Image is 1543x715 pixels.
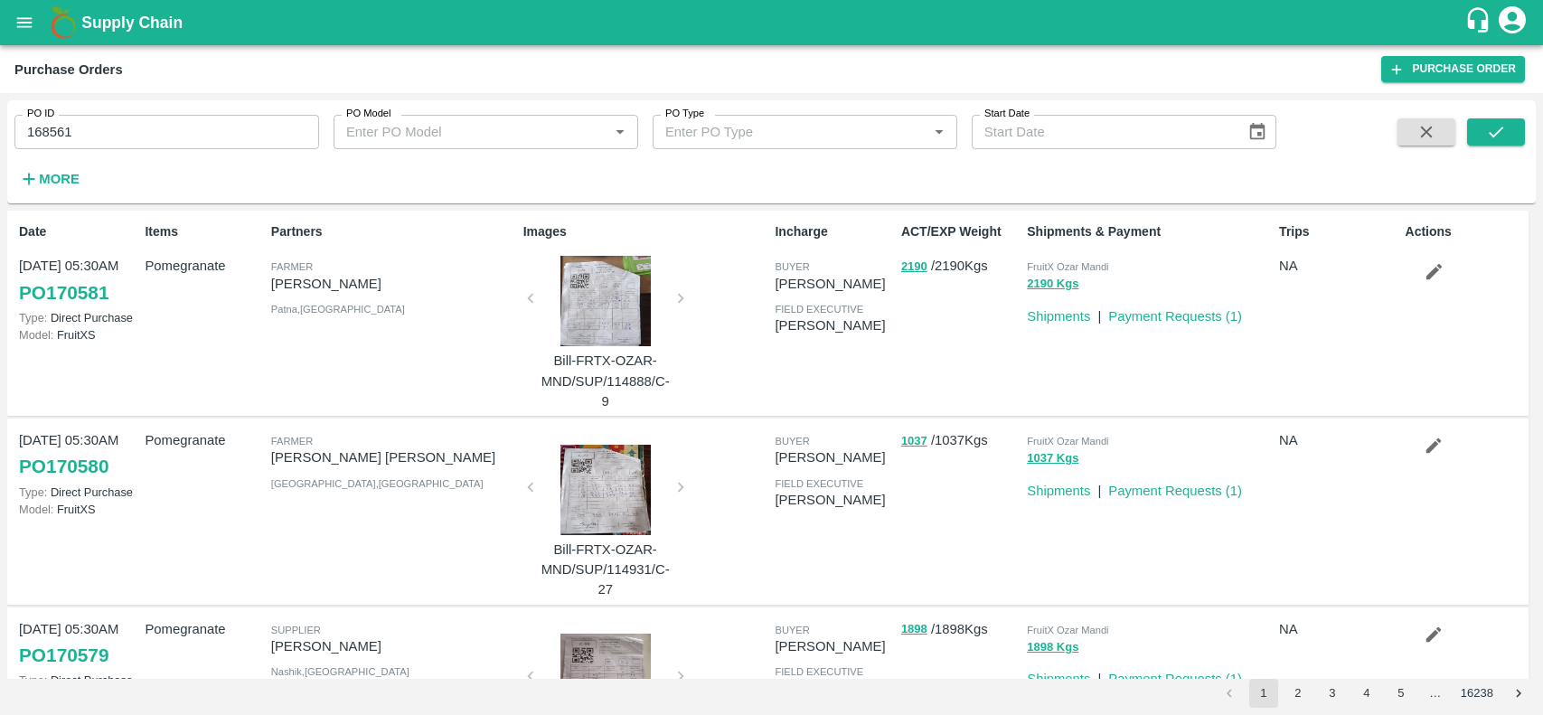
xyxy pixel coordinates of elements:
[145,256,263,276] p: Pomegranate
[927,120,951,144] button: Open
[14,58,123,81] div: Purchase Orders
[1387,679,1416,708] button: Go to page 5
[1027,309,1090,324] a: Shipments
[901,256,1020,277] p: / 2190 Kgs
[775,315,893,335] p: [PERSON_NAME]
[19,311,47,325] span: Type:
[1108,672,1242,686] a: Payment Requests (1)
[1421,685,1450,702] div: …
[1108,309,1242,324] a: Payment Requests (1)
[901,222,1020,241] p: ACT/EXP Weight
[1279,256,1397,276] p: NA
[775,274,893,294] p: [PERSON_NAME]
[1027,625,1108,635] span: FruitX Ozar Mandi
[1108,484,1242,498] a: Payment Requests (1)
[1027,222,1272,241] p: Shipments & Payment
[19,277,108,309] a: PO170581
[19,222,137,241] p: Date
[1284,679,1312,708] button: Go to page 2
[538,540,673,600] p: Bill-FRTX-OZAR-MND/SUP/114931/C-27
[271,436,313,447] span: Farmer
[145,222,263,241] p: Items
[271,625,321,635] span: Supplier
[19,484,137,501] p: Direct Purchase
[775,304,863,315] span: field executive
[1027,261,1108,272] span: FruitX Ozar Mandi
[39,172,80,186] strong: More
[14,164,84,194] button: More
[27,107,54,121] label: PO ID
[1504,679,1533,708] button: Go to next page
[1240,115,1275,149] button: Choose date
[19,309,137,326] p: Direct Purchase
[608,120,632,144] button: Open
[775,625,809,635] span: buyer
[19,501,137,518] p: FruitXS
[901,430,1020,451] p: / 1037 Kgs
[1027,484,1090,498] a: Shipments
[901,619,927,640] button: 1898
[346,107,391,121] label: PO Model
[19,328,53,342] span: Model:
[19,619,137,639] p: [DATE] 05:30AM
[1027,637,1078,658] button: 1898 Kgs
[19,430,137,450] p: [DATE] 05:30AM
[1406,222,1524,241] p: Actions
[19,639,108,672] a: PO170579
[271,447,516,467] p: [PERSON_NAME] [PERSON_NAME]
[19,450,108,483] a: PO170580
[1464,6,1496,39] div: customer-support
[271,274,516,294] p: [PERSON_NAME]
[4,2,45,43] button: open drawer
[775,436,809,447] span: buyer
[775,261,809,272] span: buyer
[145,430,263,450] p: Pomegranate
[271,666,409,677] span: Nashik , [GEOGRAPHIC_DATA]
[1027,448,1078,469] button: 1037 Kgs
[538,351,673,411] p: Bill-FRTX-OZAR-MND/SUP/114888/C-9
[901,431,927,452] button: 1037
[984,107,1030,121] label: Start Date
[271,222,516,241] p: Partners
[775,222,893,241] p: Incharge
[81,10,1464,35] a: Supply Chain
[1455,679,1499,708] button: Go to page 16238
[1090,662,1101,689] div: |
[1279,619,1397,639] p: NA
[19,326,137,343] p: FruitXS
[1279,222,1397,241] p: Trips
[1027,436,1108,447] span: FruitX Ozar Mandi
[19,503,53,516] span: Model:
[775,478,863,489] span: field executive
[45,5,81,41] img: logo
[1279,430,1397,450] p: NA
[1381,56,1525,82] a: Purchase Order
[271,636,516,656] p: [PERSON_NAME]
[901,257,927,278] button: 2190
[271,261,313,272] span: Farmer
[145,619,263,639] p: Pomegranate
[775,666,863,677] span: field executive
[972,115,1233,149] input: Start Date
[1027,672,1090,686] a: Shipments
[19,256,137,276] p: [DATE] 05:30AM
[1027,274,1078,295] button: 2190 Kgs
[1318,679,1347,708] button: Go to page 3
[19,485,47,499] span: Type:
[775,490,893,510] p: [PERSON_NAME]
[1496,4,1529,42] div: account of current user
[271,304,405,315] span: Patna , [GEOGRAPHIC_DATA]
[901,619,1020,640] p: / 1898 Kgs
[19,672,137,689] p: Direct Purchase
[14,115,319,149] input: Enter PO ID
[775,636,893,656] p: [PERSON_NAME]
[1249,679,1278,708] button: page 1
[1090,299,1101,326] div: |
[523,222,768,241] p: Images
[81,14,183,32] b: Supply Chain
[1352,679,1381,708] button: Go to page 4
[1090,474,1101,501] div: |
[665,107,704,121] label: PO Type
[775,447,893,467] p: [PERSON_NAME]
[339,120,579,144] input: Enter PO Model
